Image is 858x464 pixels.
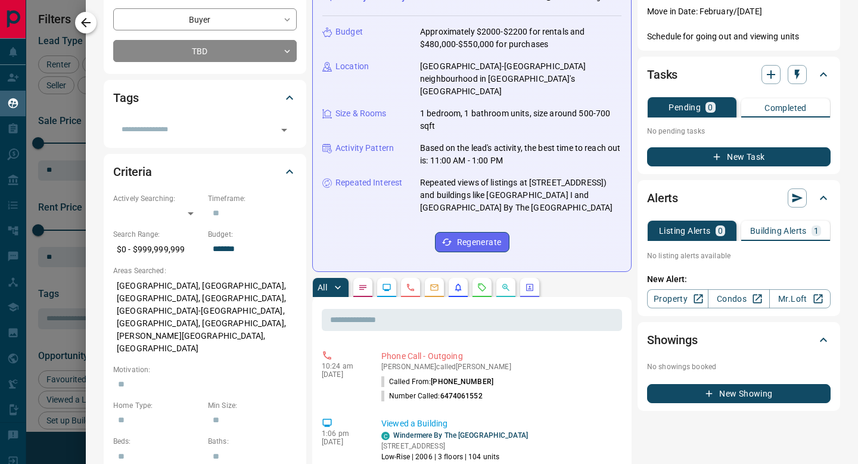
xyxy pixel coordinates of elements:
svg: Requests [477,283,487,292]
svg: Opportunities [501,283,511,292]
h2: Criteria [113,162,152,181]
a: Condos [708,289,769,308]
p: Search Range: [113,229,202,240]
button: Regenerate [435,232,509,252]
p: Baths: [208,436,297,447]
p: No listing alerts available [647,250,831,261]
p: Number Called: [381,391,483,401]
p: [STREET_ADDRESS] [381,441,528,451]
p: 0 [708,103,713,112]
p: Low-Rise | 2006 | 3 floors | 104 units [381,451,528,462]
p: No pending tasks [647,122,831,140]
p: Location [335,60,369,73]
a: Windermere By The [GEOGRAPHIC_DATA] [393,431,528,440]
div: condos.ca [381,432,390,440]
p: Actively Searching: [113,193,202,204]
p: 1 [814,227,819,235]
p: [DATE] [322,438,363,446]
p: 0 [718,227,723,235]
p: [DATE] [322,370,363,379]
svg: Emails [430,283,439,292]
p: Areas Searched: [113,265,297,276]
svg: Agent Actions [525,283,534,292]
p: Size & Rooms [335,107,387,120]
p: Viewed a Building [381,417,617,430]
p: [PERSON_NAME] called [PERSON_NAME] [381,363,617,371]
p: Budget [335,26,363,38]
p: New Alert: [647,273,831,286]
p: Approximately $2000-$2200 for rentals and $480,000-$550,000 for purchases [420,26,621,51]
a: Mr.Loft [769,289,831,308]
div: TBD [113,40,297,62]
div: Tasks [647,60,831,89]
p: Building Alerts [750,227,807,235]
p: Timeframe: [208,193,297,204]
div: Alerts [647,184,831,212]
svg: Lead Browsing Activity [382,283,391,292]
div: Tags [113,83,297,112]
h2: Tags [113,88,138,107]
svg: Listing Alerts [453,283,463,292]
span: 6474061552 [440,392,483,400]
h2: Alerts [647,188,678,208]
span: [PHONE_NUMBER] [431,378,493,386]
p: [GEOGRAPHIC_DATA], [GEOGRAPHIC_DATA], [GEOGRAPHIC_DATA], [GEOGRAPHIC_DATA], [GEOGRAPHIC_DATA]-[GE... [113,276,297,358]
p: All [318,283,327,292]
p: Repeated Interest [335,177,402,189]
h2: Showings [647,330,698,349]
p: Home Type: [113,400,202,411]
p: No showings booked [647,361,831,372]
p: Pending [669,103,701,112]
div: Criteria [113,157,297,186]
a: Property [647,289,708,308]
p: Based on the lead's activity, the best time to reach out is: 11:00 AM - 1:00 PM [420,142,621,167]
p: [GEOGRAPHIC_DATA]-[GEOGRAPHIC_DATA] neighbourhood in [GEOGRAPHIC_DATA]'s [GEOGRAPHIC_DATA] [420,60,621,98]
button: New Task [647,147,831,166]
h2: Tasks [647,65,677,84]
p: Min Size: [208,400,297,411]
svg: Calls [406,283,415,292]
div: Showings [647,326,831,354]
p: 10:24 am [322,362,363,370]
button: New Showing [647,384,831,403]
p: Beds: [113,436,202,447]
button: Open [276,122,293,138]
div: Buyer [113,8,297,30]
p: Listing Alerts [659,227,711,235]
p: Budget: [208,229,297,240]
p: Repeated views of listings at [STREET_ADDRESS]) and buildings like [GEOGRAPHIC_DATA] I and [GEOGR... [420,177,621,214]
p: $0 - $999,999,999 [113,240,202,259]
p: 1 bedroom, 1 bathroom units, size around 500-700 sqft [420,107,621,132]
svg: Notes [358,283,368,292]
p: 1:06 pm [322,429,363,438]
p: Called From: [381,376,493,387]
p: Activity Pattern [335,142,394,154]
p: Completed [764,104,807,112]
p: Phone Call - Outgoing [381,350,617,363]
p: Motivation: [113,364,297,375]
